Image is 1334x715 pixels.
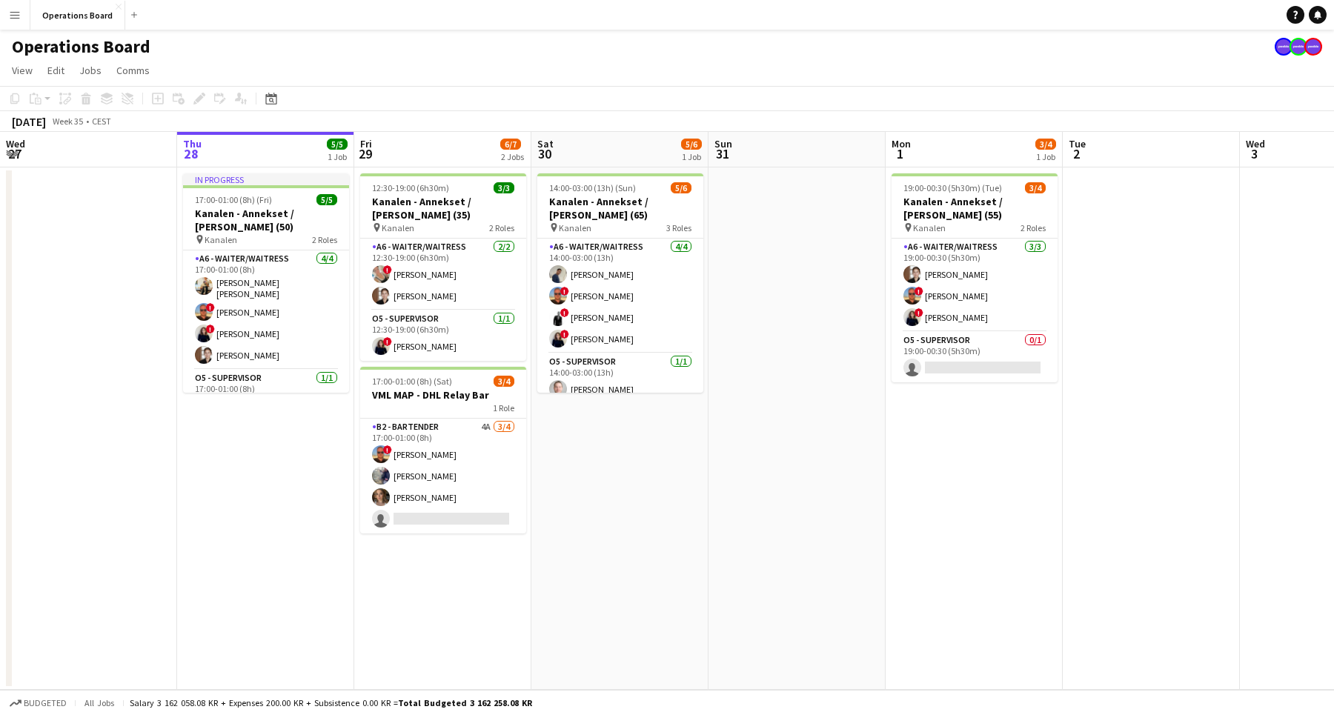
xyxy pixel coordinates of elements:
[666,222,691,233] span: 3 Roles
[537,173,703,393] app-job-card: 14:00-03:00 (13h) (Sun)5/6Kanalen - Annekset / [PERSON_NAME] (65) Kanalen3 RolesA6 - WAITER/WAITR...
[360,239,526,310] app-card-role: A6 - WAITER/WAITRESS2/212:30-19:00 (6h30m)![PERSON_NAME][PERSON_NAME]
[181,145,202,162] span: 28
[183,370,349,420] app-card-role: O5 - SUPERVISOR1/117:00-01:00 (8h)
[79,64,102,77] span: Jobs
[537,239,703,353] app-card-role: A6 - WAITER/WAITRESS4/414:00-03:00 (13h)[PERSON_NAME]![PERSON_NAME]![PERSON_NAME]![PERSON_NAME]
[316,194,337,205] span: 5/5
[535,145,554,162] span: 30
[82,697,117,708] span: All jobs
[671,182,691,193] span: 5/6
[714,137,732,150] span: Sun
[360,310,526,361] app-card-role: O5 - SUPERVISOR1/112:30-19:00 (6h30m)![PERSON_NAME]
[501,151,524,162] div: 2 Jobs
[24,698,67,708] span: Budgeted
[30,1,125,30] button: Operations Board
[328,151,347,162] div: 1 Job
[372,182,449,193] span: 12:30-19:00 (6h30m)
[560,287,569,296] span: !
[383,337,392,346] span: !
[12,64,33,77] span: View
[360,419,526,533] app-card-role: B2 - BARTENDER4A3/417:00-01:00 (8h)![PERSON_NAME][PERSON_NAME][PERSON_NAME]
[183,173,349,185] div: In progress
[383,445,392,454] span: !
[1246,137,1265,150] span: Wed
[1036,151,1055,162] div: 1 Job
[1275,38,1292,56] app-user-avatar: Support Team
[372,376,452,387] span: 17:00-01:00 (8h) (Sat)
[116,64,150,77] span: Comms
[130,697,532,708] div: Salary 3 162 058.08 KR + Expenses 200.00 KR + Subsistence 0.00 KR =
[360,388,526,402] h3: VML MAP - DHL Relay Bar
[494,376,514,387] span: 3/4
[494,182,514,193] span: 3/3
[1021,222,1046,233] span: 2 Roles
[360,137,372,150] span: Fri
[537,137,554,150] span: Sat
[500,139,521,150] span: 6/7
[7,695,69,711] button: Budgeted
[559,222,591,233] span: Kanalen
[6,137,25,150] span: Wed
[327,139,348,150] span: 5/5
[892,195,1058,222] h3: Kanalen - Annekset / [PERSON_NAME] (55)
[560,330,569,339] span: !
[913,222,946,233] span: Kanalen
[892,239,1058,332] app-card-role: A6 - WAITER/WAITRESS3/319:00-00:30 (5h30m)[PERSON_NAME]![PERSON_NAME]![PERSON_NAME]
[360,195,526,222] h3: Kanalen - Annekset / [PERSON_NAME] (35)
[537,353,703,404] app-card-role: O5 - SUPERVISOR1/114:00-03:00 (13h)[PERSON_NAME]
[206,303,215,312] span: !
[12,114,46,129] div: [DATE]
[358,145,372,162] span: 29
[1025,182,1046,193] span: 3/4
[1244,145,1265,162] span: 3
[1290,38,1307,56] app-user-avatar: Support Team
[489,222,514,233] span: 2 Roles
[383,265,392,274] span: !
[49,116,86,127] span: Week 35
[73,61,107,80] a: Jobs
[681,139,702,150] span: 5/6
[889,145,911,162] span: 1
[195,194,272,205] span: 17:00-01:00 (8h) (Fri)
[682,151,701,162] div: 1 Job
[92,116,111,127] div: CEST
[12,36,150,58] h1: Operations Board
[892,173,1058,382] app-job-card: 19:00-00:30 (5h30m) (Tue)3/4Kanalen - Annekset / [PERSON_NAME] (55) Kanalen2 RolesA6 - WAITER/WAI...
[183,137,202,150] span: Thu
[183,173,349,393] app-job-card: In progress17:00-01:00 (8h) (Fri)5/5Kanalen - Annekset / [PERSON_NAME] (50) Kanalen2 RolesA6 - WA...
[183,207,349,233] h3: Kanalen - Annekset / [PERSON_NAME] (50)
[1069,137,1086,150] span: Tue
[47,64,64,77] span: Edit
[537,195,703,222] h3: Kanalen - Annekset / [PERSON_NAME] (65)
[42,61,70,80] a: Edit
[360,173,526,361] app-job-card: 12:30-19:00 (6h30m)3/3Kanalen - Annekset / [PERSON_NAME] (35) Kanalen2 RolesA6 - WAITER/WAITRESS2...
[560,308,569,317] span: !
[903,182,1002,193] span: 19:00-00:30 (5h30m) (Tue)
[892,137,911,150] span: Mon
[1035,139,1056,150] span: 3/4
[360,367,526,533] app-job-card: 17:00-01:00 (8h) (Sat)3/4VML MAP - DHL Relay Bar1 RoleB2 - BARTENDER4A3/417:00-01:00 (8h)![PERSON...
[712,145,732,162] span: 31
[205,234,237,245] span: Kanalen
[312,234,337,245] span: 2 Roles
[1066,145,1086,162] span: 2
[549,182,636,193] span: 14:00-03:00 (13h) (Sun)
[493,402,514,413] span: 1 Role
[398,697,532,708] span: Total Budgeted 3 162 258.08 KR
[915,308,923,317] span: !
[4,145,25,162] span: 27
[6,61,39,80] a: View
[110,61,156,80] a: Comms
[892,332,1058,382] app-card-role: O5 - SUPERVISOR0/119:00-00:30 (5h30m)
[382,222,414,233] span: Kanalen
[183,250,349,370] app-card-role: A6 - WAITER/WAITRESS4/417:00-01:00 (8h)[PERSON_NAME] [PERSON_NAME] [PERSON_NAME]![PERSON_NAME]![P...
[1304,38,1322,56] app-user-avatar: Support Team
[206,325,215,333] span: !
[915,287,923,296] span: !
